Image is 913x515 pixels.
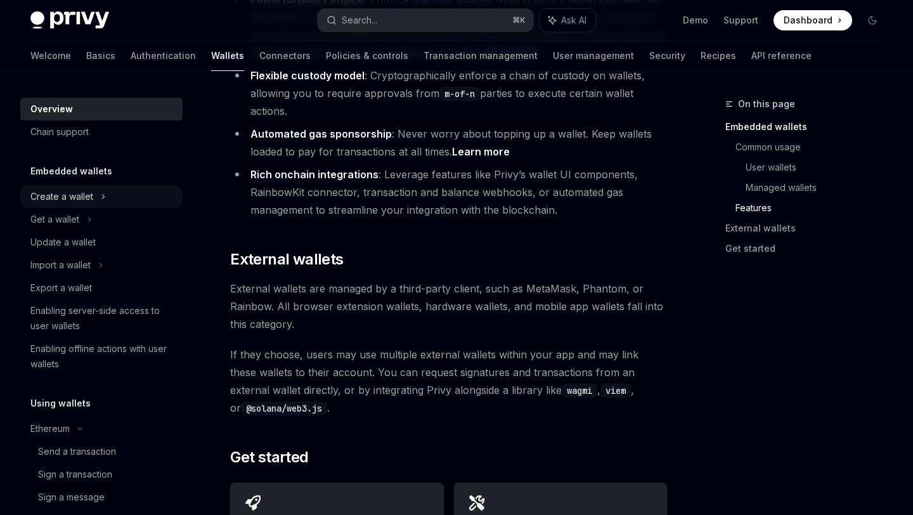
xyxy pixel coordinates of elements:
code: @solana/web3.js [241,401,327,415]
div: Enabling server-side access to user wallets [30,303,175,334]
a: Policies & controls [326,41,408,71]
a: Support [723,14,758,27]
div: Export a wallet [30,280,92,296]
div: Sign a message [38,490,105,505]
a: Welcome [30,41,71,71]
span: External wallets [230,249,343,270]
div: Search... [342,13,377,28]
div: Send a transaction [38,444,116,459]
button: Toggle dark mode [862,10,883,30]
span: Get started [230,447,308,467]
a: Get started [725,238,893,259]
div: Sign a transaction [38,467,112,482]
a: Transaction management [424,41,538,71]
li: : Leverage features like Privy’s wallet UI components, RainbowKit connector, transaction and bala... [230,166,667,219]
a: Update a wallet [20,231,183,254]
a: User management [553,41,634,71]
li: : Cryptographically enforce a chain of custody on wallets, allowing you to require approvals from... [230,67,667,120]
code: m-of-n [439,87,480,101]
code: viem [600,384,631,398]
a: Demo [683,14,708,27]
h5: Using wallets [30,396,91,411]
span: ⌘ K [512,15,526,25]
a: Wallets [211,41,244,71]
a: Authentication [131,41,196,71]
a: Basics [86,41,115,71]
strong: Rich onchain integrations [250,168,379,181]
code: wagmi [562,384,597,398]
div: Get a wallet [30,212,79,227]
a: Connectors [259,41,311,71]
div: Ethereum [30,421,70,436]
img: dark logo [30,11,109,29]
a: API reference [751,41,812,71]
span: Ask AI [561,14,586,27]
a: Sign a transaction [20,463,183,486]
a: Export a wallet [20,277,183,299]
div: Overview [30,101,73,117]
span: On this page [738,96,795,112]
a: Features [735,198,893,218]
a: Dashboard [774,10,852,30]
li: : Never worry about topping up a wallet. Keep wallets loaded to pay for transactions at all times. [230,125,667,160]
span: Dashboard [784,14,832,27]
a: Overview [20,98,183,121]
a: Chain support [20,121,183,143]
span: If they choose, users may use multiple external wallets within your app and may link these wallet... [230,346,667,417]
a: User wallets [746,157,893,178]
div: Create a wallet [30,189,93,204]
div: Enabling offline actions with user wallets [30,341,175,372]
a: Enabling offline actions with user wallets [20,337,183,375]
a: Sign a message [20,486,183,509]
a: Enabling server-side access to user wallets [20,299,183,337]
a: External wallets [725,218,893,238]
strong: Automated gas sponsorship [250,127,392,140]
a: Managed wallets [746,178,893,198]
div: Import a wallet [30,257,91,273]
span: External wallets are managed by a third-party client, such as MetaMask, Phantom, or Rainbow. All ... [230,280,667,333]
a: Learn more [452,145,510,159]
div: Chain support [30,124,89,140]
h5: Embedded wallets [30,164,112,179]
a: Send a transaction [20,440,183,463]
a: Common usage [735,137,893,157]
strong: Flexible custody model [250,69,365,82]
button: Ask AI [540,9,595,32]
a: Security [649,41,685,71]
a: Embedded wallets [725,117,893,137]
div: Update a wallet [30,235,96,250]
a: Recipes [701,41,736,71]
button: Search...⌘K [318,9,533,32]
